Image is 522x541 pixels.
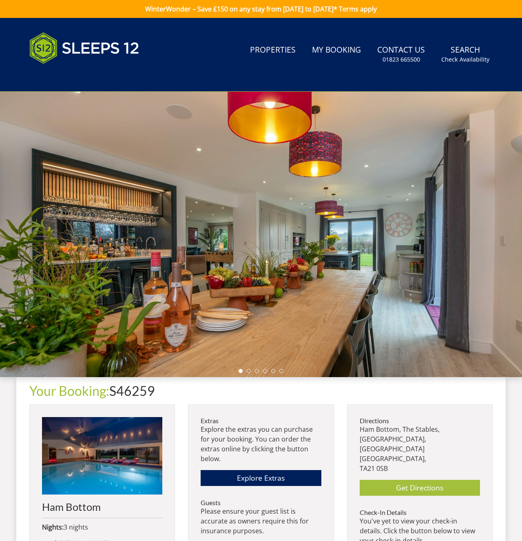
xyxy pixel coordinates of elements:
a: Properties [247,41,299,60]
strong: Nights: [42,523,64,532]
h3: Extras [201,417,321,424]
p: Please ensure your guest list is accurate as owners require this for insurance purposes. [201,506,321,536]
small: 01823 665500 [383,55,420,64]
p: Ham Bottom, The Stables, [GEOGRAPHIC_DATA], [GEOGRAPHIC_DATA] [GEOGRAPHIC_DATA], TA21 0SB [360,424,480,473]
h2: Ham Bottom [42,501,162,512]
a: My Booking [309,41,364,60]
h3: Guests [201,499,321,506]
a: SearchCheck Availability [438,41,493,68]
p: Explore the extras you can purchase for your booking. You can order the extras online by clicking... [201,424,321,464]
a: Your Booking: [29,383,109,399]
a: Get Directions [360,480,480,496]
a: Ham Bottom [42,417,162,512]
img: Sleeps 12 [29,28,139,68]
a: Contact Us01823 665500 [374,41,428,68]
h1: S46259 [29,384,493,398]
h3: Check-In Details [360,509,480,516]
small: Check Availability [441,55,489,64]
iframe: Customer reviews powered by Trustpilot [25,73,111,80]
p: 3 nights [42,522,162,532]
img: An image of 'Ham Bottom' [42,417,162,495]
h3: Directions [360,417,480,424]
a: Explore Extras [201,470,321,486]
